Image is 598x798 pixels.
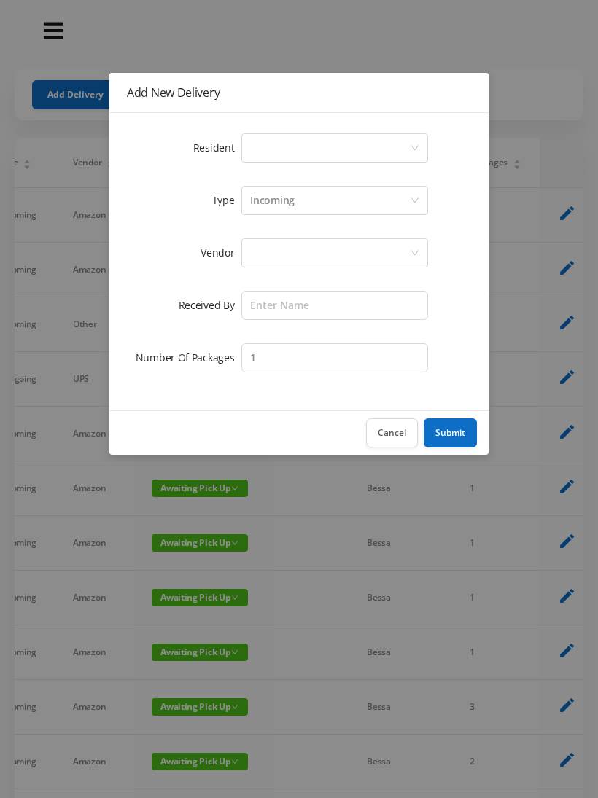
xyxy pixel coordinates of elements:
label: Received By [179,298,242,312]
i: icon: down [411,144,419,154]
form: Add New Delivery [127,130,471,375]
label: Number Of Packages [136,351,242,364]
i: icon: down [411,196,419,206]
input: Enter Name [241,291,428,320]
div: Incoming [250,187,295,214]
label: Type [212,193,242,207]
i: icon: down [411,249,419,259]
button: Cancel [366,418,418,447]
div: Add New Delivery [127,85,471,101]
label: Resident [193,141,242,154]
button: Submit [424,418,477,447]
label: Vendor [201,246,241,259]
